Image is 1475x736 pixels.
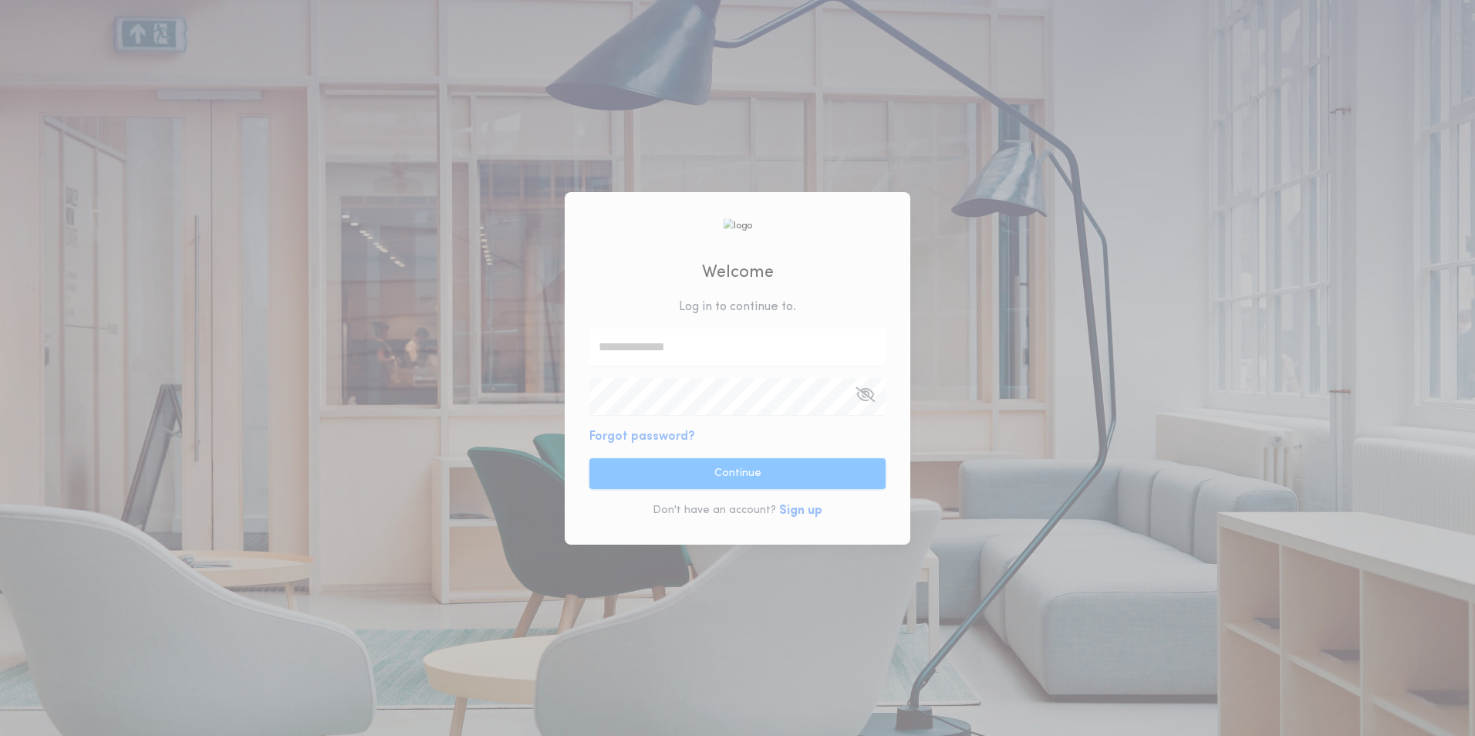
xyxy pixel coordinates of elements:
button: Continue [589,458,886,489]
h2: Welcome [702,260,774,285]
p: Don't have an account? [653,503,776,518]
button: Sign up [779,501,822,520]
button: Forgot password? [589,427,695,446]
p: Log in to continue to . [679,298,796,316]
img: logo [723,218,752,233]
